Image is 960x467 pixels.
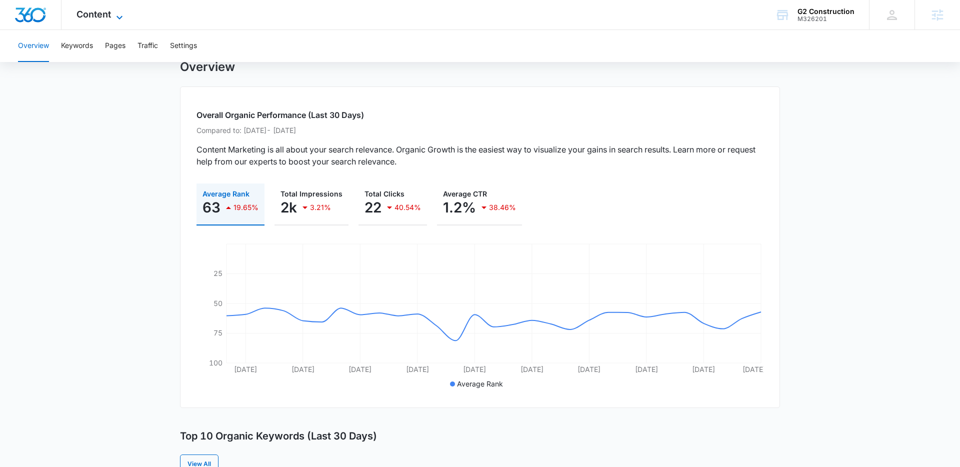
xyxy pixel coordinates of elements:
p: Compared to: [DATE] - [DATE] [196,125,763,135]
p: Content Marketing is all about your search relevance. Organic Growth is the easiest way to visual... [196,143,763,167]
p: 63 [202,199,220,215]
p: 19.65% [233,204,258,211]
h3: Top 10 Organic Keywords (Last 30 Days) [180,430,377,442]
button: Traffic [137,30,158,62]
tspan: [DATE] [348,365,371,373]
tspan: [DATE] [234,365,257,373]
button: Keywords [61,30,93,62]
tspan: [DATE] [742,365,765,373]
tspan: 100 [209,358,222,367]
tspan: 50 [213,299,222,307]
span: Average Rank [457,379,503,388]
span: Total Impressions [280,189,342,198]
p: 1.2% [443,199,476,215]
span: Average Rank [202,189,249,198]
div: account name [797,7,854,15]
tspan: 25 [213,269,222,277]
tspan: [DATE] [577,365,600,373]
span: Total Clicks [364,189,404,198]
span: Average CTR [443,189,487,198]
tspan: [DATE] [692,365,715,373]
p: 38.46% [489,204,516,211]
div: account id [797,15,854,22]
p: 2k [280,199,297,215]
tspan: [DATE] [635,365,658,373]
tspan: [DATE] [291,365,314,373]
button: Pages [105,30,125,62]
p: 40.54% [394,204,421,211]
button: Settings [170,30,197,62]
span: Content [76,9,111,19]
h1: Overview [180,59,235,74]
h2: Overall Organic Performance (Last 30 Days) [196,109,763,121]
tspan: [DATE] [463,365,486,373]
tspan: [DATE] [406,365,429,373]
tspan: 75 [213,328,222,337]
button: Overview [18,30,49,62]
tspan: [DATE] [520,365,543,373]
p: 3.21% [310,204,331,211]
p: 22 [364,199,381,215]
